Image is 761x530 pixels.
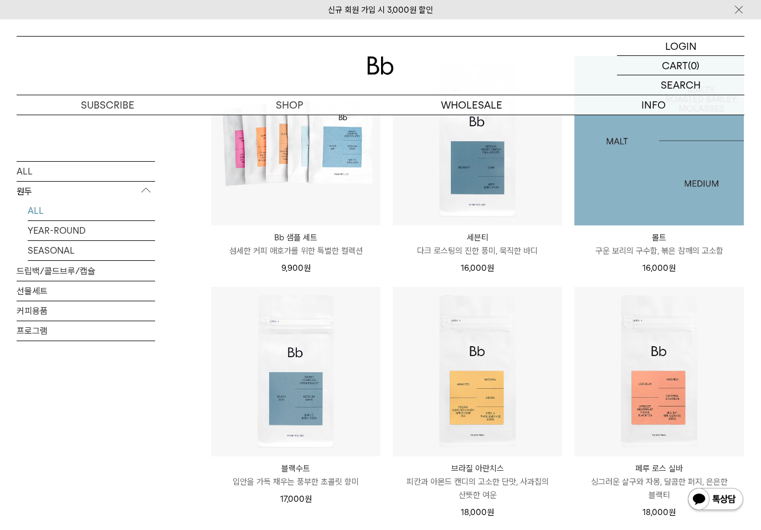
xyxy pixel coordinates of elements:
a: 선물세트 [17,281,155,300]
p: WHOLESALE [381,95,563,115]
span: 원 [487,263,494,273]
img: Bb 샘플 세트 [211,56,381,225]
a: 블랙수트 입안을 가득 채우는 풍부한 초콜릿 향미 [211,462,381,488]
a: SHOP [199,95,381,115]
p: (0) [688,56,700,75]
p: 브라질 아란치스 [393,462,562,475]
a: SEASONAL [28,240,155,260]
p: 싱그러운 살구와 자몽, 달콤한 퍼지, 은은한 블랙티 [574,475,744,502]
span: 18,000 [461,507,494,517]
p: 구운 보리의 구수함, 볶은 참깨의 고소함 [574,244,744,258]
a: 몰트 구운 보리의 구수함, 볶은 참깨의 고소함 [574,231,744,258]
span: 원 [669,263,676,273]
img: 1000000026_add2_06.jpg [574,56,744,225]
p: CART [662,56,688,75]
span: 9,900 [281,263,311,273]
p: SEARCH [661,75,701,95]
span: 원 [669,507,676,517]
a: 프로그램 [17,321,155,340]
p: 페루 로스 실바 [574,462,744,475]
span: 원 [304,263,311,273]
img: 로고 [367,56,394,75]
span: 17,000 [280,494,312,504]
p: 섬세한 커피 애호가를 위한 특별한 컬렉션 [211,244,381,258]
a: 커피용품 [17,301,155,320]
a: 몰트 [574,56,744,225]
img: 블랙수트 [211,287,381,456]
p: 블랙수트 [211,462,381,475]
a: SUBSCRIBE [17,95,199,115]
p: 세븐티 [393,231,562,244]
a: 세븐티 다크 로스팅의 진한 풍미, 묵직한 바디 [393,231,562,258]
a: 드립백/콜드브루/캡슐 [17,261,155,280]
p: 원두 [17,181,155,201]
a: ALL [28,200,155,220]
a: YEAR-ROUND [28,220,155,240]
a: 페루 로스 실바 싱그러운 살구와 자몽, 달콤한 퍼지, 은은한 블랙티 [574,462,744,502]
img: 세븐티 [393,56,562,225]
span: 18,000 [642,507,676,517]
a: 신규 회원 가입 시 3,000원 할인 [328,5,433,15]
span: 16,000 [461,263,494,273]
a: 브라질 아란치스 피칸과 아몬드 캔디의 고소한 단맛, 사과칩의 산뜻한 여운 [393,462,562,502]
a: LOGIN [617,37,744,56]
span: 원 [305,494,312,504]
a: Bb 샘플 세트 섬세한 커피 애호가를 위한 특별한 컬렉션 [211,231,381,258]
p: 다크 로스팅의 진한 풍미, 묵직한 바디 [393,244,562,258]
p: 몰트 [574,231,744,244]
p: 피칸과 아몬드 캔디의 고소한 단맛, 사과칩의 산뜻한 여운 [393,475,562,502]
span: 원 [487,507,494,517]
a: CART (0) [617,56,744,75]
img: 브라질 아란치스 [393,287,562,456]
p: INFO [563,95,745,115]
img: 페루 로스 실바 [574,287,744,456]
a: ALL [17,161,155,181]
img: 카카오톡 채널 1:1 채팅 버튼 [687,487,744,513]
p: Bb 샘플 세트 [211,231,381,244]
p: LOGIN [665,37,697,55]
span: 16,000 [642,263,676,273]
p: 입안을 가득 채우는 풍부한 초콜릿 향미 [211,475,381,488]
